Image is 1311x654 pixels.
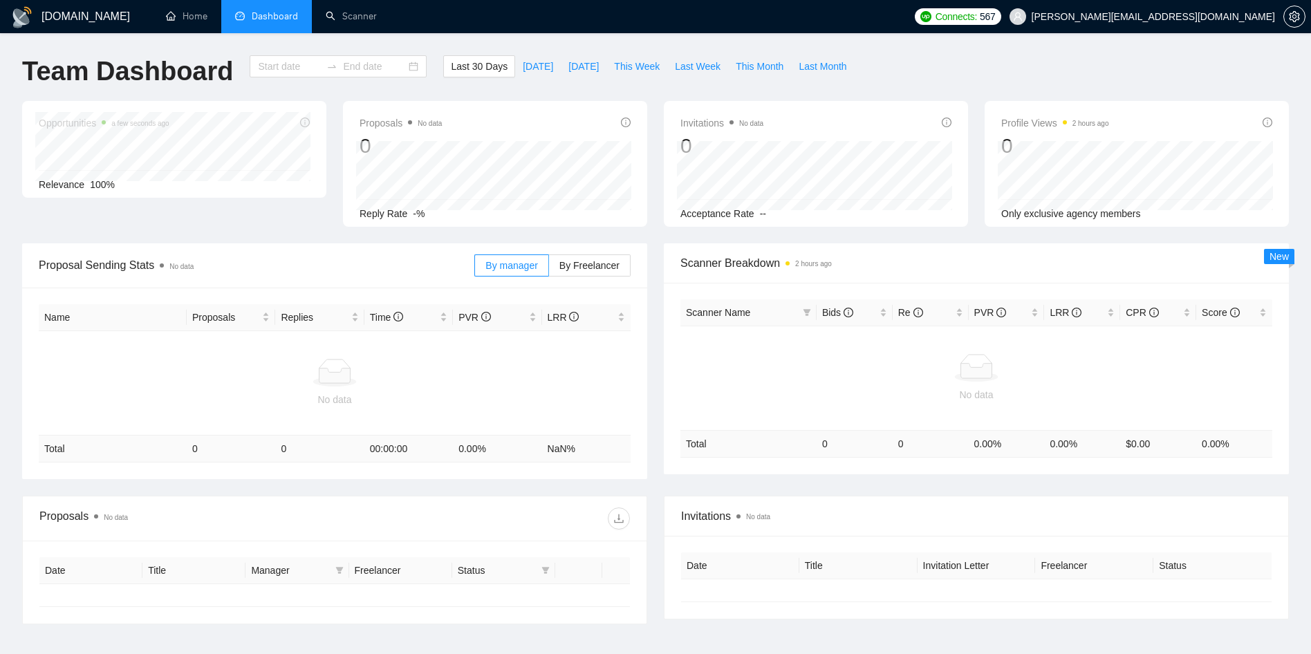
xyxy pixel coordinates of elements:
span: Last 30 Days [451,59,508,74]
span: Status [458,563,536,578]
td: 0 [275,436,364,463]
button: Last Month [791,55,854,77]
a: searchScanner [326,10,377,22]
td: 0 [893,430,969,457]
span: Relevance [39,179,84,190]
span: Score [1202,307,1239,318]
div: 0 [360,133,442,159]
button: This Week [606,55,667,77]
th: Title [142,557,245,584]
span: info-circle [621,118,631,127]
th: Freelancer [349,557,452,584]
th: Invitation Letter [918,552,1036,579]
button: [DATE] [515,55,561,77]
span: No data [169,263,194,270]
td: 0 [817,430,893,457]
button: Last Week [667,55,728,77]
span: PVR [458,312,491,323]
span: filter [335,566,344,574]
th: Status [1153,552,1272,579]
td: 00:00:00 [364,436,453,463]
div: 0 [1001,133,1109,159]
span: swap-right [326,61,337,72]
span: Replies [281,310,348,325]
span: [DATE] [523,59,553,74]
time: 2 hours ago [1072,120,1109,127]
th: Manager [245,557,348,584]
div: Proposals [39,507,335,530]
span: Manager [251,563,329,578]
span: -% [413,208,425,219]
span: LRR [548,312,579,323]
span: filter [333,560,346,581]
span: This Month [736,59,783,74]
th: Replies [275,304,364,331]
span: No data [104,514,128,521]
span: Bids [822,307,853,318]
span: info-circle [569,312,579,321]
span: Time [370,312,403,323]
span: filter [541,566,550,574]
span: CPR [1126,307,1158,318]
span: LRR [1050,307,1081,318]
span: New [1270,251,1289,262]
td: Total [680,430,817,457]
span: No data [746,513,770,521]
span: -- [760,208,766,219]
div: No data [686,387,1267,402]
button: download [608,507,630,530]
span: info-circle [1230,308,1240,317]
td: $ 0.00 [1120,430,1196,457]
span: to [326,61,337,72]
button: This Month [728,55,791,77]
td: 0.00 % [1044,430,1120,457]
h1: Team Dashboard [22,55,233,88]
img: upwork-logo.png [920,11,931,22]
td: 0 [187,436,275,463]
a: homeHome [166,10,207,22]
span: Invitations [680,115,763,131]
span: No data [418,120,442,127]
span: Acceptance Rate [680,208,754,219]
span: setting [1284,11,1305,22]
span: Proposals [192,310,259,325]
a: setting [1283,11,1305,22]
span: By Freelancer [559,260,620,271]
span: No data [739,120,763,127]
span: download [608,513,629,524]
span: Scanner Name [686,307,750,318]
span: info-circle [481,312,491,321]
span: dashboard [235,11,245,21]
div: No data [44,392,625,407]
span: Re [898,307,923,318]
span: 100% [90,179,115,190]
time: 2 hours ago [795,260,832,268]
td: 0.00 % [453,436,541,463]
th: Title [799,552,918,579]
th: Freelancer [1035,552,1153,579]
span: Scanner Breakdown [680,254,1272,272]
span: Profile Views [1001,115,1109,131]
input: Start date [258,59,321,74]
span: info-circle [1149,308,1159,317]
span: filter [539,560,552,581]
span: 567 [980,9,995,24]
span: user [1013,12,1023,21]
span: Only exclusive agency members [1001,208,1141,219]
span: Last Week [675,59,720,74]
span: filter [800,302,814,323]
img: logo [11,6,33,28]
span: [DATE] [568,59,599,74]
th: Proposals [187,304,275,331]
span: info-circle [913,308,923,317]
th: Date [681,552,799,579]
span: Dashboard [252,10,298,22]
span: Proposal Sending Stats [39,256,474,274]
span: By manager [485,260,537,271]
span: Reply Rate [360,208,407,219]
td: Total [39,436,187,463]
span: This Week [614,59,660,74]
span: info-circle [1072,308,1081,317]
div: 0 [680,133,763,159]
td: 0.00 % [969,430,1045,457]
